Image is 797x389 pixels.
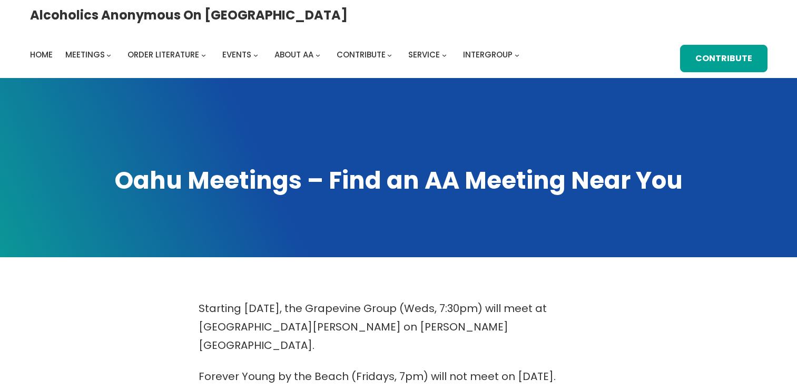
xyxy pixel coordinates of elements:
[201,53,206,57] button: Order Literature submenu
[65,47,105,62] a: Meetings
[30,47,523,62] nav: Intergroup
[387,53,392,57] button: Contribute submenu
[408,47,440,62] a: Service
[222,49,251,60] span: Events
[463,47,513,62] a: Intergroup
[515,53,519,57] button: Intergroup submenu
[253,53,258,57] button: Events submenu
[65,49,105,60] span: Meetings
[337,49,386,60] span: Contribute
[408,49,440,60] span: Service
[337,47,386,62] a: Contribute
[106,53,111,57] button: Meetings submenu
[199,367,599,386] p: Forever Young by the Beach (Fridays, 7pm) will not meet on [DATE].
[222,47,251,62] a: Events
[463,49,513,60] span: Intergroup
[127,49,199,60] span: Order Literature
[316,53,320,57] button: About AA submenu
[30,47,53,62] a: Home
[30,164,768,197] h1: Oahu Meetings – Find an AA Meeting Near You
[199,299,599,355] p: Starting [DATE], the Grapevine Group (Weds, 7:30pm) will meet at [GEOGRAPHIC_DATA][PERSON_NAME] o...
[274,49,313,60] span: About AA
[30,49,53,60] span: Home
[274,47,313,62] a: About AA
[442,53,447,57] button: Service submenu
[30,4,348,26] a: Alcoholics Anonymous on [GEOGRAPHIC_DATA]
[680,45,768,73] a: Contribute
